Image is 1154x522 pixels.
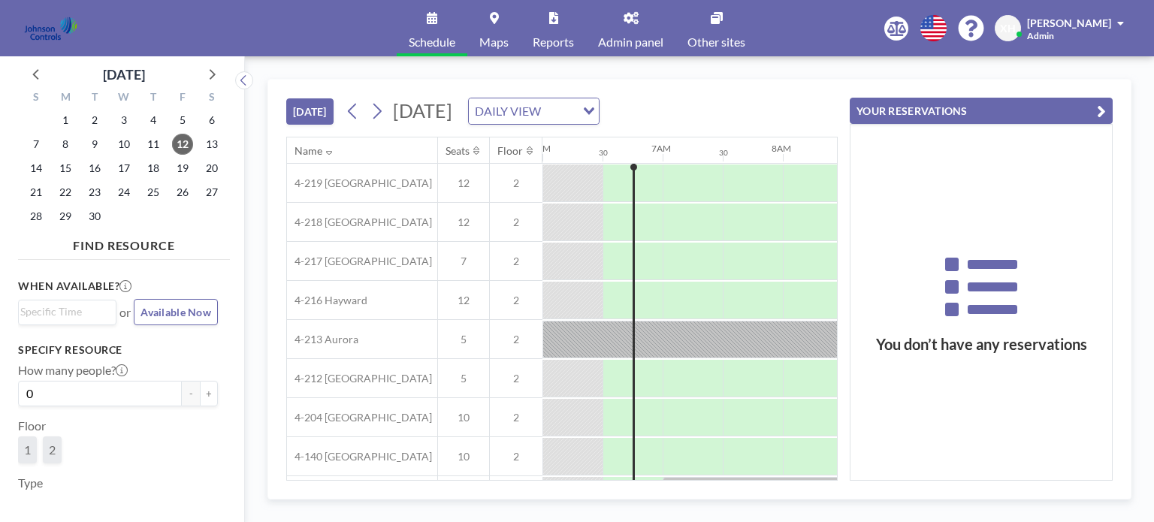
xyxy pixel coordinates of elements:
span: 2 [490,216,542,229]
span: 10 [438,450,489,463]
span: Monday, September 8, 2025 [55,134,76,155]
button: YOUR RESERVATIONS [850,98,1113,124]
span: Sunday, September 14, 2025 [26,158,47,179]
span: Friday, September 19, 2025 [172,158,193,179]
span: Monday, September 29, 2025 [55,206,76,227]
span: Tuesday, September 2, 2025 [84,110,105,131]
div: S [22,89,51,108]
label: Type [18,475,43,490]
div: F [168,89,197,108]
span: 2 [490,255,542,268]
span: 2 [490,177,542,190]
span: Reports [533,36,574,48]
span: Thursday, September 25, 2025 [143,182,164,203]
span: Admin panel [598,36,663,48]
span: 5 [438,372,489,385]
span: 10 [438,411,489,424]
span: Saturday, September 20, 2025 [201,158,222,179]
span: Sunday, September 28, 2025 [26,206,47,227]
input: Search for option [20,303,107,320]
span: Thursday, September 11, 2025 [143,134,164,155]
div: Floor [497,144,523,158]
span: Tuesday, September 23, 2025 [84,182,105,203]
span: Wednesday, September 3, 2025 [113,110,134,131]
div: 30 [719,148,728,158]
span: 2 [490,411,542,424]
span: 5 [438,333,489,346]
img: organization-logo [24,14,77,44]
span: 12 [438,216,489,229]
div: Name [295,144,322,158]
span: 2 [49,442,56,457]
span: 4-204 [GEOGRAPHIC_DATA] [287,411,432,424]
span: Admin [1027,30,1054,41]
span: 4-140 [GEOGRAPHIC_DATA] [287,450,432,463]
span: 7 [438,255,489,268]
div: Search for option [19,300,116,323]
label: Floor [18,418,46,433]
span: 2 [490,333,542,346]
span: Friday, September 12, 2025 [172,134,193,155]
input: Search for option [545,101,574,121]
span: [DATE] [393,99,452,122]
span: Wednesday, September 24, 2025 [113,182,134,203]
span: Sunday, September 21, 2025 [26,182,47,203]
div: 7AM [651,143,671,154]
span: Tuesday, September 30, 2025 [84,206,105,227]
span: Thursday, September 18, 2025 [143,158,164,179]
span: 1 [24,442,31,457]
h4: FIND RESOURCE [18,232,230,253]
span: Available Now [140,306,211,318]
span: or [119,305,131,320]
span: 12 [438,177,489,190]
span: Saturday, September 6, 2025 [201,110,222,131]
span: Wednesday, September 10, 2025 [113,134,134,155]
button: - [182,381,200,406]
div: Seats [446,144,470,158]
span: 4-213 Aurora [287,333,358,346]
label: How many people? [18,363,128,378]
span: 4-217 [GEOGRAPHIC_DATA] [287,255,432,268]
div: 8AM [772,143,791,154]
span: Saturday, September 27, 2025 [201,182,222,203]
span: Monday, September 22, 2025 [55,182,76,203]
button: [DATE] [286,98,334,125]
div: W [110,89,139,108]
span: XH [1000,22,1016,35]
span: 4-218 [GEOGRAPHIC_DATA] [287,216,432,229]
span: DAILY VIEW [472,101,544,121]
span: 4-219 [GEOGRAPHIC_DATA] [287,177,432,190]
h3: Specify resource [18,343,218,357]
span: Tuesday, September 9, 2025 [84,134,105,155]
span: Friday, September 5, 2025 [172,110,193,131]
span: Thursday, September 4, 2025 [143,110,164,131]
span: 2 [490,294,542,307]
span: 12 [438,294,489,307]
span: 2 [490,372,542,385]
button: Available Now [134,299,218,325]
span: Sunday, September 7, 2025 [26,134,47,155]
span: Wednesday, September 17, 2025 [113,158,134,179]
span: Tuesday, September 16, 2025 [84,158,105,179]
div: S [197,89,226,108]
span: Saturday, September 13, 2025 [201,134,222,155]
div: T [80,89,110,108]
span: Monday, September 15, 2025 [55,158,76,179]
span: [PERSON_NAME] [1027,17,1111,29]
span: Schedule [409,36,455,48]
span: Monday, September 1, 2025 [55,110,76,131]
button: + [200,381,218,406]
span: 4-212 [GEOGRAPHIC_DATA] [287,372,432,385]
div: Search for option [469,98,599,124]
span: 2 [490,450,542,463]
div: 30 [599,148,608,158]
span: Maps [479,36,509,48]
span: 4-216 Hayward [287,294,367,307]
div: [DATE] [103,64,145,85]
h3: You don’t have any reservations [850,335,1112,354]
div: T [138,89,168,108]
div: M [51,89,80,108]
span: Other sites [687,36,745,48]
span: Friday, September 26, 2025 [172,182,193,203]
